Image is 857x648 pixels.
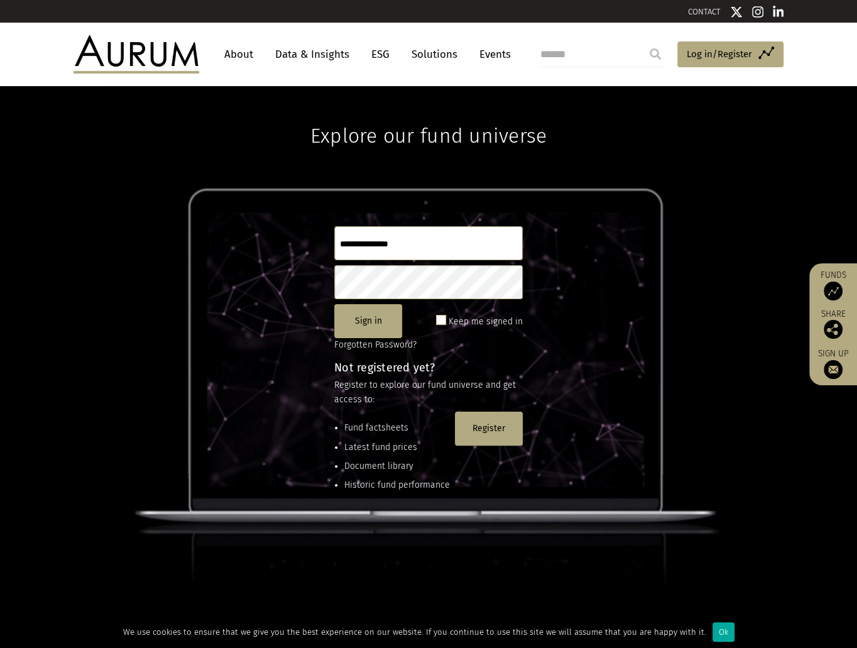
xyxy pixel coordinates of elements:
[344,441,450,454] li: Latest fund prices
[344,478,450,492] li: Historic fund performance
[344,421,450,435] li: Fund factsheets
[752,6,763,18] img: Instagram icon
[365,43,396,66] a: ESG
[688,7,721,16] a: CONTACT
[218,43,259,66] a: About
[687,47,752,62] span: Log in/Register
[334,362,523,373] h4: Not registered yet?
[773,6,784,18] img: Linkedin icon
[310,86,547,148] h1: Explore our fund universe
[334,339,417,350] a: Forgotten Password?
[334,304,402,338] button: Sign in
[824,360,843,379] img: Sign up to our newsletter
[816,270,851,300] a: Funds
[449,314,523,329] label: Keep me signed in
[344,459,450,473] li: Document library
[677,41,783,68] a: Log in/Register
[473,43,511,66] a: Events
[643,41,668,67] input: Submit
[730,6,743,18] img: Twitter icon
[455,412,523,446] button: Register
[816,348,851,379] a: Sign up
[405,43,464,66] a: Solutions
[269,43,356,66] a: Data & Insights
[824,320,843,339] img: Share this post
[334,378,523,407] p: Register to explore our fund universe and get access to:
[816,310,851,339] div: Share
[74,35,199,73] img: Aurum
[824,282,843,300] img: Access Funds
[712,622,734,642] div: Ok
